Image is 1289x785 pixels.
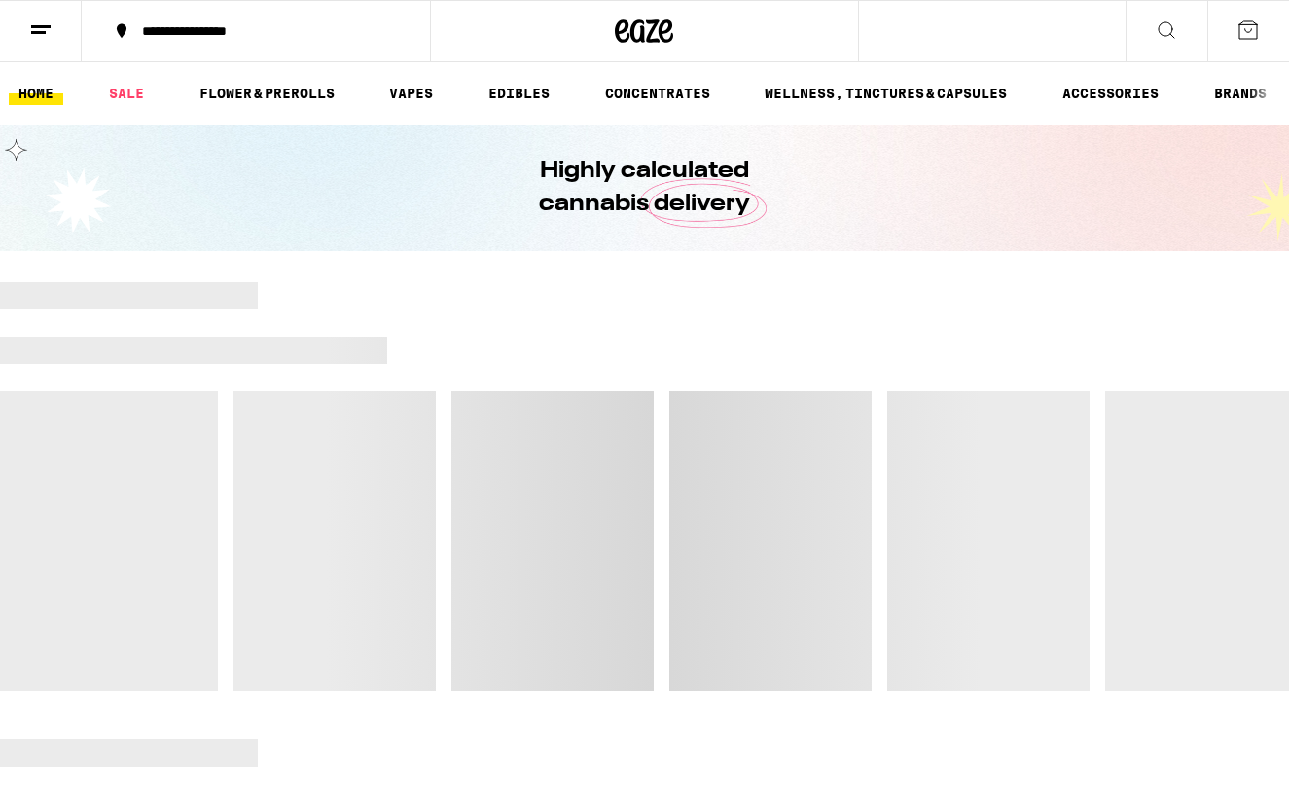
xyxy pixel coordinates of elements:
[379,82,443,105] a: VAPES
[1053,82,1168,105] a: ACCESSORIES
[9,82,63,105] a: HOME
[484,155,806,221] h1: Highly calculated cannabis delivery
[190,82,344,105] a: FLOWER & PREROLLS
[595,82,720,105] a: CONCENTRATES
[1204,82,1276,105] a: BRANDS
[479,82,559,105] a: EDIBLES
[755,82,1017,105] a: WELLNESS, TINCTURES & CAPSULES
[99,82,154,105] a: SALE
